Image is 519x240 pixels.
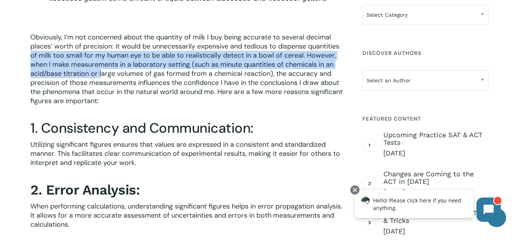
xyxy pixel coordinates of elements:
[30,119,344,137] h3: 1. Consistency and Communication:
[363,72,488,88] span: Select an Author
[383,149,489,158] span: [DATE]
[30,182,140,198] strong: 2. Error Analysis:
[30,202,342,229] span: When performing calculations, understanding significant figures helps in error propagation analys...
[383,227,489,236] span: [DATE]
[362,46,489,60] h4: Discover Authors
[347,184,508,229] iframe: Chatbot
[383,131,489,158] a: Upcoming Practice SAT & ACT Tests [DATE]
[362,70,489,91] span: Select an Author
[363,7,488,23] span: Select Category
[362,5,489,25] span: Select Category
[383,170,489,185] span: Changes are Coming to the ACT in [DATE]
[362,112,489,125] h4: Featured Content
[30,33,343,105] span: Obviously, I’m not concerned about the quantity of milk I buy being accurate to several decimal p...
[30,140,340,167] span: Utilizing significant figures ensures that values are expressed in a consistent and standardized ...
[383,131,489,146] span: Upcoming Practice SAT & ACT Tests
[383,170,489,197] a: Changes are Coming to the ACT in [DATE] [DATE]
